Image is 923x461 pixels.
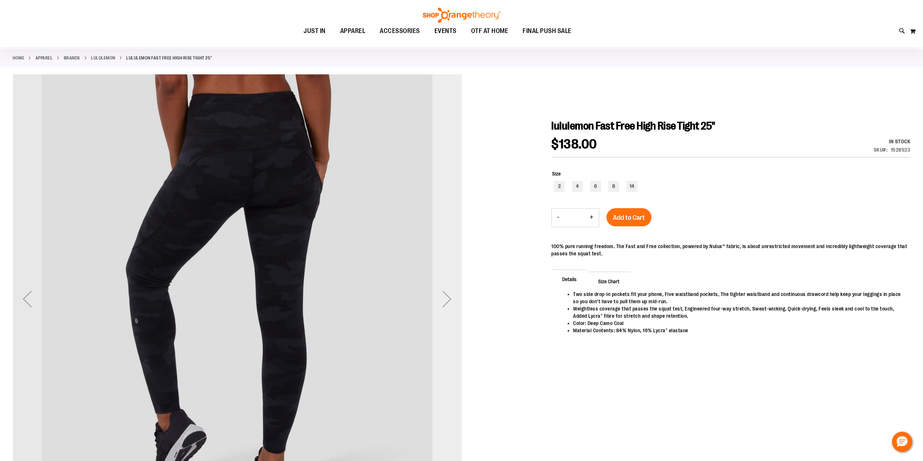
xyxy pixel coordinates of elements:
[551,243,910,257] div: 100% pure running freedom. The Fast and Free collection, powered by Nulux™ fabric, is about unres...
[892,432,912,452] button: Hello, have a question? Let’s chat.
[333,23,373,39] a: APPAREL
[36,55,53,61] a: APPAREL
[464,23,516,40] a: OTF AT HOME
[304,23,326,39] span: JUST IN
[13,55,24,61] a: Home
[551,269,588,288] span: Details
[126,55,212,61] strong: lululemon Fast Free High Rise Tight 25"
[434,23,457,39] span: EVENTS
[64,55,80,61] a: BRANDS
[874,138,911,145] div: In stock
[380,23,420,39] span: ACCESSORIES
[523,23,572,39] span: FINAL PUSH SALE
[606,208,651,226] button: Add to Cart
[891,146,911,153] div: 1528523
[552,171,561,177] span: Size
[573,320,903,327] li: Color: Deep Camo Coal
[552,209,565,227] button: Decrease product quantity
[554,181,565,192] div: 2
[874,138,911,145] div: Availability
[471,23,508,39] span: OTF AT HOME
[91,55,115,61] a: lululemon
[565,209,584,226] input: Product quantity
[422,8,502,23] img: Shop Orangetheory
[372,23,427,40] a: ACCESSORIES
[608,181,619,192] div: 8
[340,23,366,39] span: APPAREL
[551,137,597,152] span: $138.00
[590,181,601,192] div: 6
[584,209,599,227] button: Increase product quantity
[874,147,888,153] strong: SKU
[572,181,583,192] div: 4
[296,23,333,40] a: JUST IN
[587,272,630,291] span: Size Chart
[515,23,579,40] a: FINAL PUSH SALE
[573,305,903,320] li: Weightless coverage that passes the squat test, Engineered four-way stretch, Sweat-wicking, Quick...
[427,23,464,40] a: EVENTS
[613,214,645,222] span: Add to Cart
[573,291,903,305] li: Two side drop-in pockets fit your phone, Five waistband pockets, The tighter waistband and contin...
[573,327,903,334] li: Material Contents: 84% Nylon, 16% Lycra® elastane
[551,120,715,132] span: lululemon Fast Free High Rise Tight 25"
[626,181,637,192] div: 14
